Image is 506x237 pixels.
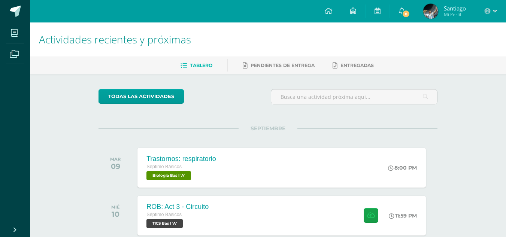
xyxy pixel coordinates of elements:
[333,60,374,72] a: Entregadas
[146,203,209,211] div: ROB: Act 3 - Circuito
[340,63,374,68] span: Entregadas
[146,164,182,169] span: Séptimo Básicos
[243,60,315,72] a: Pendientes de entrega
[239,125,297,132] span: SEPTIEMBRE
[444,4,466,12] span: Santiago
[402,10,410,18] span: 8
[110,157,121,162] div: MAR
[271,89,437,104] input: Busca una actividad próxima aquí...
[190,63,212,68] span: Tablero
[444,11,466,18] span: Mi Perfil
[251,63,315,68] span: Pendientes de entrega
[111,210,120,219] div: 10
[39,32,191,46] span: Actividades recientes y próximas
[423,4,438,19] img: 5123ac06f59dc8623f8b1535142e8b9a.png
[146,212,182,217] span: Séptimo Básicos
[146,155,216,163] div: Trastornos: respiratorio
[181,60,212,72] a: Tablero
[110,162,121,171] div: 09
[146,219,183,228] span: TICS Bas I 'A'
[111,204,120,210] div: MIÉ
[389,212,417,219] div: 11:59 PM
[146,171,191,180] span: Biología Bas I 'A'
[99,89,184,104] a: todas las Actividades
[388,164,417,171] div: 8:00 PM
